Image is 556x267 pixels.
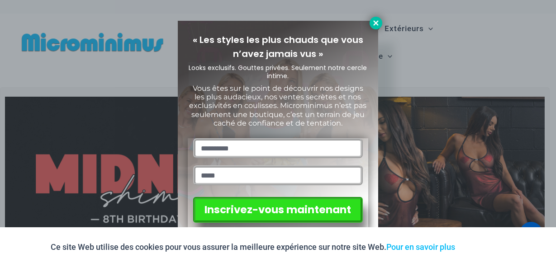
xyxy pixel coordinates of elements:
[193,197,363,223] button: Inscrivez-vous maintenant
[190,84,367,127] span: Vous êtes sur le point de découvrir nos designs les plus audacieux, nos ventes secrètes et nos ex...
[193,33,363,60] span: « Les styles les plus chauds que vous n’avez jamais vus »
[370,17,382,29] button: Close
[387,242,456,252] a: Pour en savoir plus
[51,240,456,254] p: Ce site Web utilise des cookies pour vous assurer la meilleure expérience sur notre site Web.
[462,236,505,258] button: Accepter
[189,63,367,80] span: Looks exclusifs. Gouttes privées. Seulement notre cercle intime.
